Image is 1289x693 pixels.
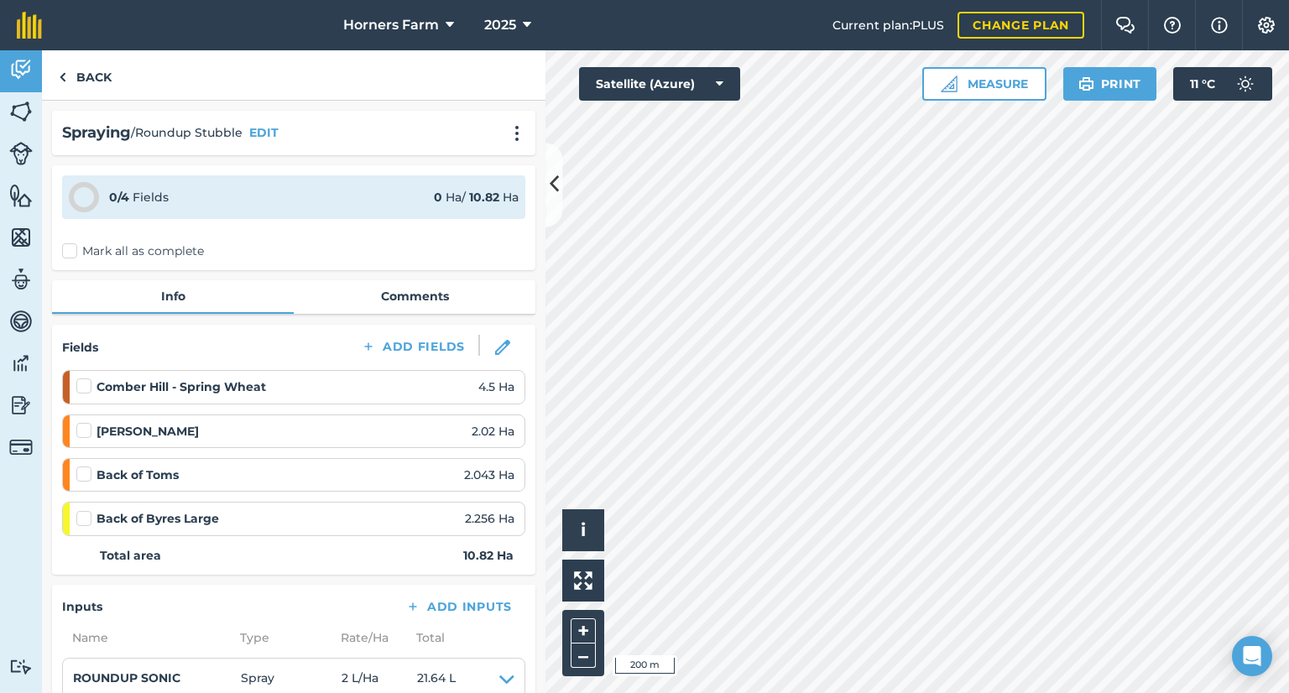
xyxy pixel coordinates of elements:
strong: 10.82 Ha [463,546,514,565]
strong: Total area [100,546,161,565]
strong: 0 [434,190,442,205]
button: Measure [922,67,1046,101]
span: 11 ° C [1190,67,1215,101]
span: 2 L / Ha [342,669,417,692]
strong: Back of Toms [97,466,179,484]
strong: 10.82 [469,190,499,205]
summary: ROUNDUP SONICSpray2 L/Ha21.64 L [73,669,514,692]
button: + [571,618,596,643]
span: 2.256 Ha [465,509,514,528]
strong: Back of Byres Large [97,509,219,528]
img: svg+xml;base64,PHN2ZyB3aWR0aD0iMTgiIGhlaWdodD0iMTgiIHZpZXdCb3g9IjAgMCAxOCAxOCIgZmlsbD0ibm9uZSIgeG... [495,340,510,355]
button: 11 °C [1173,67,1272,101]
div: Ha / Ha [434,188,519,206]
img: svg+xml;base64,PD94bWwgdmVyc2lvbj0iMS4wIiBlbmNvZGluZz0idXRmLTgiPz4KPCEtLSBHZW5lcmF0b3I6IEFkb2JlIE... [9,659,33,675]
img: svg+xml;base64,PD94bWwgdmVyc2lvbj0iMS4wIiBlbmNvZGluZz0idXRmLTgiPz4KPCEtLSBHZW5lcmF0b3I6IEFkb2JlIE... [9,57,33,82]
img: svg+xml;base64,PHN2ZyB4bWxucz0iaHR0cDovL3d3dy53My5vcmcvMjAwMC9zdmciIHdpZHRoPSIxNyIgaGVpZ2h0PSIxNy... [1211,15,1228,35]
div: Open Intercom Messenger [1232,636,1272,676]
img: svg+xml;base64,PD94bWwgdmVyc2lvbj0iMS4wIiBlbmNvZGluZz0idXRmLTgiPz4KPCEtLSBHZW5lcmF0b3I6IEFkb2JlIE... [9,142,33,165]
span: Type [230,628,331,647]
strong: [PERSON_NAME] [97,422,199,440]
img: A cog icon [1256,17,1276,34]
img: svg+xml;base64,PD94bWwgdmVyc2lvbj0iMS4wIiBlbmNvZGluZz0idXRmLTgiPz4KPCEtLSBHZW5lcmF0b3I6IEFkb2JlIE... [1229,67,1262,101]
img: fieldmargin Logo [17,12,42,39]
h4: ROUNDUP SONIC [73,669,241,687]
h4: Fields [62,338,98,357]
h2: Spraying [62,121,131,145]
button: Print [1063,67,1157,101]
a: Info [52,280,294,312]
strong: 0 / 4 [109,190,129,205]
button: i [562,509,604,551]
img: svg+xml;base64,PHN2ZyB4bWxucz0iaHR0cDovL3d3dy53My5vcmcvMjAwMC9zdmciIHdpZHRoPSIxOSIgaGVpZ2h0PSIyNC... [1078,74,1094,94]
img: svg+xml;base64,PD94bWwgdmVyc2lvbj0iMS4wIiBlbmNvZGluZz0idXRmLTgiPz4KPCEtLSBHZW5lcmF0b3I6IEFkb2JlIE... [9,309,33,334]
span: Total [406,628,445,647]
a: Back [42,50,128,100]
span: 2.043 Ha [464,466,514,484]
span: Spray [241,669,342,692]
img: svg+xml;base64,PHN2ZyB4bWxucz0iaHR0cDovL3d3dy53My5vcmcvMjAwMC9zdmciIHdpZHRoPSI1NiIgaGVpZ2h0PSI2MC... [9,225,33,250]
img: Ruler icon [941,76,958,92]
button: Add Fields [347,335,478,358]
span: 2.02 Ha [472,422,514,440]
img: svg+xml;base64,PD94bWwgdmVyc2lvbj0iMS4wIiBlbmNvZGluZz0idXRmLTgiPz4KPCEtLSBHZW5lcmF0b3I6IEFkb2JlIE... [9,435,33,459]
img: svg+xml;base64,PD94bWwgdmVyc2lvbj0iMS4wIiBlbmNvZGluZz0idXRmLTgiPz4KPCEtLSBHZW5lcmF0b3I6IEFkb2JlIE... [9,351,33,376]
strong: Comber Hill - Spring Wheat [97,378,266,396]
a: Comments [294,280,535,312]
img: svg+xml;base64,PHN2ZyB4bWxucz0iaHR0cDovL3d3dy53My5vcmcvMjAwMC9zdmciIHdpZHRoPSI1NiIgaGVpZ2h0PSI2MC... [9,183,33,208]
img: Four arrows, one pointing top left, one top right, one bottom right and the last bottom left [574,571,592,590]
span: / Roundup Stubble [131,123,243,142]
span: 4.5 Ha [478,378,514,396]
span: 2025 [484,15,516,35]
button: Add Inputs [392,595,525,618]
img: A question mark icon [1162,17,1182,34]
h4: Inputs [62,597,102,616]
span: Rate/ Ha [331,628,406,647]
span: Name [62,628,230,647]
img: Two speech bubbles overlapping with the left bubble in the forefront [1115,17,1135,34]
span: Current plan : PLUS [832,16,944,34]
img: svg+xml;base64,PHN2ZyB4bWxucz0iaHR0cDovL3d3dy53My5vcmcvMjAwMC9zdmciIHdpZHRoPSI1NiIgaGVpZ2h0PSI2MC... [9,99,33,124]
label: Mark all as complete [62,242,204,260]
button: EDIT [249,123,279,142]
button: – [571,643,596,668]
div: Fields [109,188,169,206]
button: Satellite (Azure) [579,67,740,101]
img: svg+xml;base64,PHN2ZyB4bWxucz0iaHR0cDovL3d3dy53My5vcmcvMjAwMC9zdmciIHdpZHRoPSI5IiBoZWlnaHQ9IjI0Ii... [59,67,66,87]
span: 21.64 L [417,669,456,692]
img: svg+xml;base64,PD94bWwgdmVyc2lvbj0iMS4wIiBlbmNvZGluZz0idXRmLTgiPz4KPCEtLSBHZW5lcmF0b3I6IEFkb2JlIE... [9,267,33,292]
span: Horners Farm [343,15,439,35]
img: svg+xml;base64,PD94bWwgdmVyc2lvbj0iMS4wIiBlbmNvZGluZz0idXRmLTgiPz4KPCEtLSBHZW5lcmF0b3I6IEFkb2JlIE... [9,393,33,418]
span: i [581,519,586,540]
img: svg+xml;base64,PHN2ZyB4bWxucz0iaHR0cDovL3d3dy53My5vcmcvMjAwMC9zdmciIHdpZHRoPSIyMCIgaGVpZ2h0PSIyNC... [507,125,527,142]
a: Change plan [958,12,1084,39]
